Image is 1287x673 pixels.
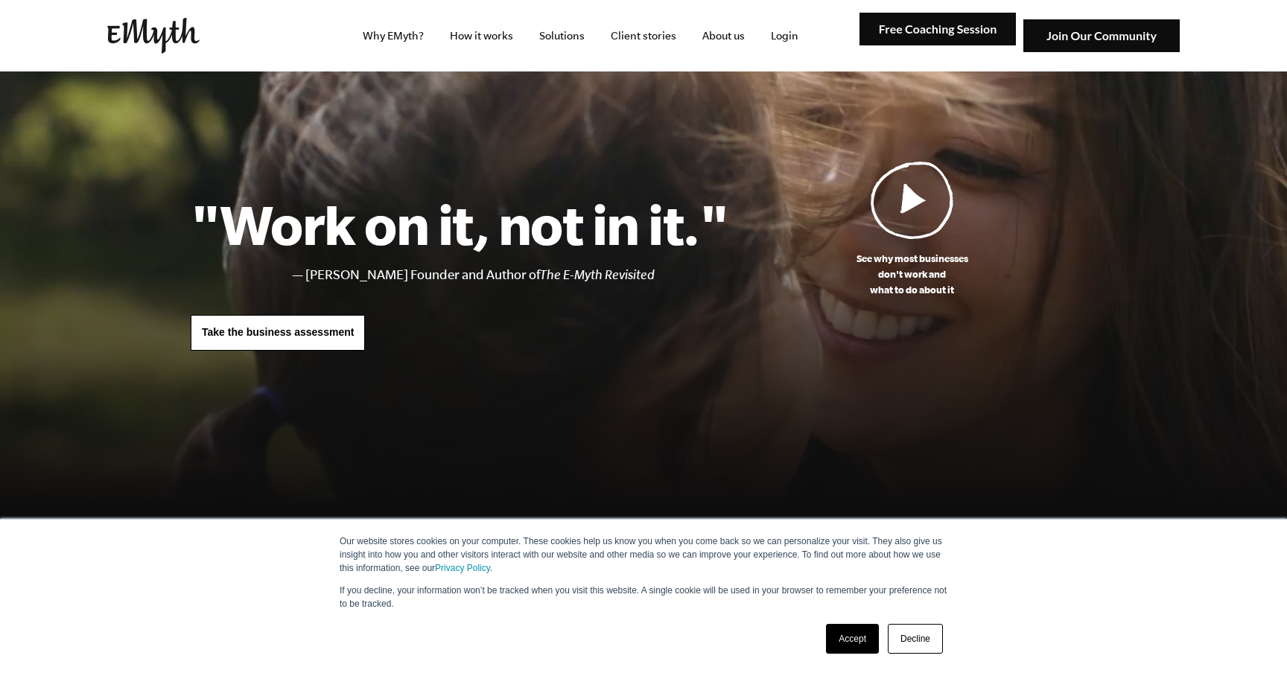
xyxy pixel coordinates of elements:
[859,13,1016,46] img: Free Coaching Session
[871,161,954,239] img: Play Video
[435,563,490,573] a: Privacy Policy
[728,251,1096,298] p: See why most businesses don't work and what to do about it
[202,326,354,338] span: Take the business assessment
[191,191,728,257] h1: "Work on it, not in it."
[191,315,365,351] a: Take the business assessment
[1023,19,1180,53] img: Join Our Community
[305,264,728,286] li: [PERSON_NAME] Founder and Author of
[826,624,879,654] a: Accept
[340,584,947,610] p: If you decline, your information won’t be tracked when you visit this website. A single cookie wi...
[340,535,947,575] p: Our website stores cookies on your computer. These cookies help us know you when you come back so...
[728,161,1096,298] a: See why most businessesdon't work andwhat to do about it
[888,624,943,654] a: Decline
[107,18,200,54] img: EMyth
[540,267,655,282] i: The E-Myth Revisited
